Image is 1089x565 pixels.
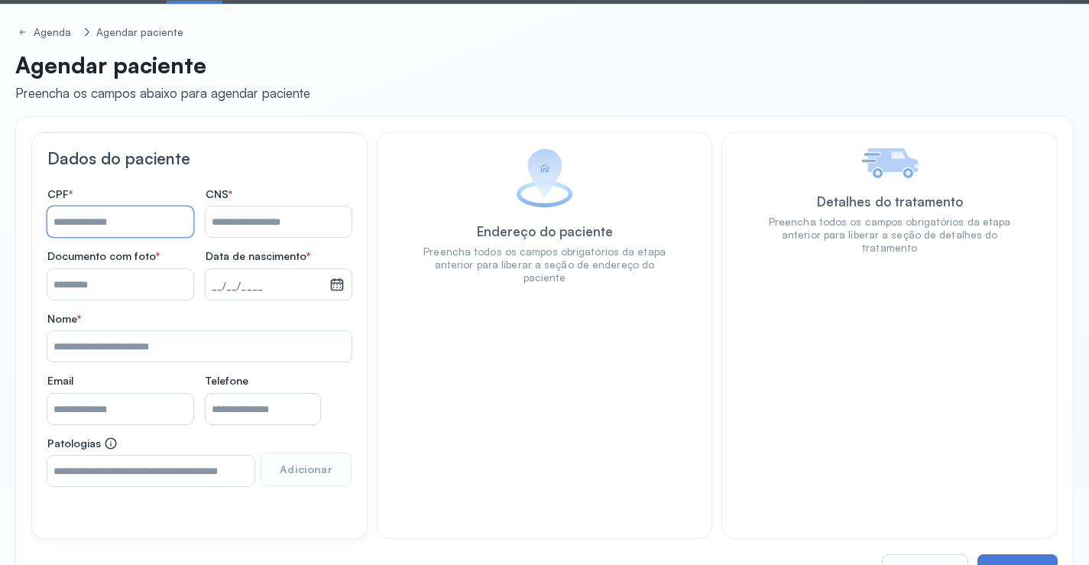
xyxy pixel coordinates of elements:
div: Preencha todos os campos obrigatórios da etapa anterior para liberar a seção de detalhes do trata... [768,216,1011,255]
span: Email [47,374,73,388]
h3: Dados do paciente [47,148,352,168]
div: Detalhes do tratamento [817,193,963,209]
div: Agendar paciente [96,26,184,39]
img: Imagem de Detalhes do tratamento [861,148,919,178]
a: Agenda [15,23,78,42]
span: Telefone [206,374,248,388]
a: Agendar paciente [93,23,187,42]
span: Nome [47,312,81,326]
span: Data de nascimento [206,249,310,263]
small: __/__/____ [212,279,323,294]
span: Documento com foto [47,249,160,263]
p: Agendar paciente [15,51,310,79]
div: Agenda [34,26,75,39]
div: Preencha todos os campos obrigatórios da etapa anterior para liberar a seção de endereço do paciente [423,245,666,284]
span: CPF [47,187,73,201]
div: Preencha os campos abaixo para agendar paciente [15,85,310,101]
button: Adicionar [261,453,351,486]
img: Imagem de Endereço do paciente [516,148,573,208]
span: CNS [206,187,232,201]
span: Patologias [47,437,118,450]
div: Endereço do paciente [477,223,613,239]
